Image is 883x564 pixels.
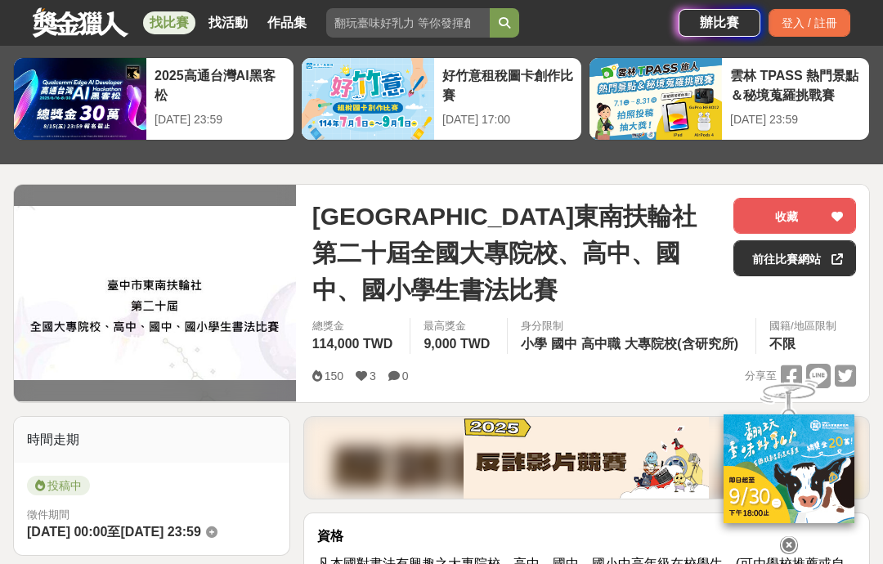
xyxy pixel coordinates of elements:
[312,337,393,351] span: 114,000 TWD
[155,111,285,128] div: [DATE] 23:59
[326,8,490,38] input: 翻玩臺味好乳力 等你發揮創意！
[769,9,850,37] div: 登入 / 註冊
[27,508,69,521] span: 徵件期間
[14,206,296,380] img: Cover Image
[312,198,720,308] span: [GEOGRAPHIC_DATA]東南扶輪社第二十屆全國大專院校、高中、國中、國小學生書法比賽
[13,57,294,141] a: 2025高通台灣AI黑客松[DATE] 23:59
[625,337,738,351] span: 大專院校(含研究所)
[424,337,490,351] span: 9,000 TWD
[317,529,343,543] strong: 資格
[442,111,573,128] div: [DATE] 17:00
[312,318,397,334] span: 總獎金
[143,11,195,34] a: 找比賽
[769,337,796,351] span: 不限
[107,525,120,539] span: 至
[370,369,376,383] span: 3
[581,337,621,351] span: 高中職
[424,318,494,334] span: 最高獎金
[769,318,836,334] div: 國籍/地區限制
[589,57,870,141] a: 雲林 TPASS 熱門景點＆秘境蒐羅挑戰賽[DATE] 23:59
[402,369,409,383] span: 0
[679,9,760,37] a: 辦比賽
[730,66,861,103] div: 雲林 TPASS 熱門景點＆秘境蒐羅挑戰賽
[733,240,856,276] a: 前往比賽網站
[730,111,861,128] div: [DATE] 23:59
[27,476,90,495] span: 投稿中
[202,11,254,34] a: 找活動
[551,337,577,351] span: 國中
[724,414,854,523] img: c171a689-fb2c-43c6-a33c-e56b1f4b2190.jpg
[27,525,107,539] span: [DATE] 00:00
[521,318,742,334] div: 身分限制
[155,66,285,103] div: 2025高通台灣AI黑客松
[120,525,200,539] span: [DATE] 23:59
[261,11,313,34] a: 作品集
[14,417,289,463] div: 時間走期
[733,198,856,234] button: 收藏
[464,417,709,499] img: a4855628-00b8-41f8-a613-820409126040.png
[521,337,547,351] span: 小學
[745,364,777,388] span: 分享至
[301,57,582,141] a: 好竹意租稅圖卡創作比賽[DATE] 17:00
[325,369,343,383] span: 150
[442,66,573,103] div: 好竹意租稅圖卡創作比賽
